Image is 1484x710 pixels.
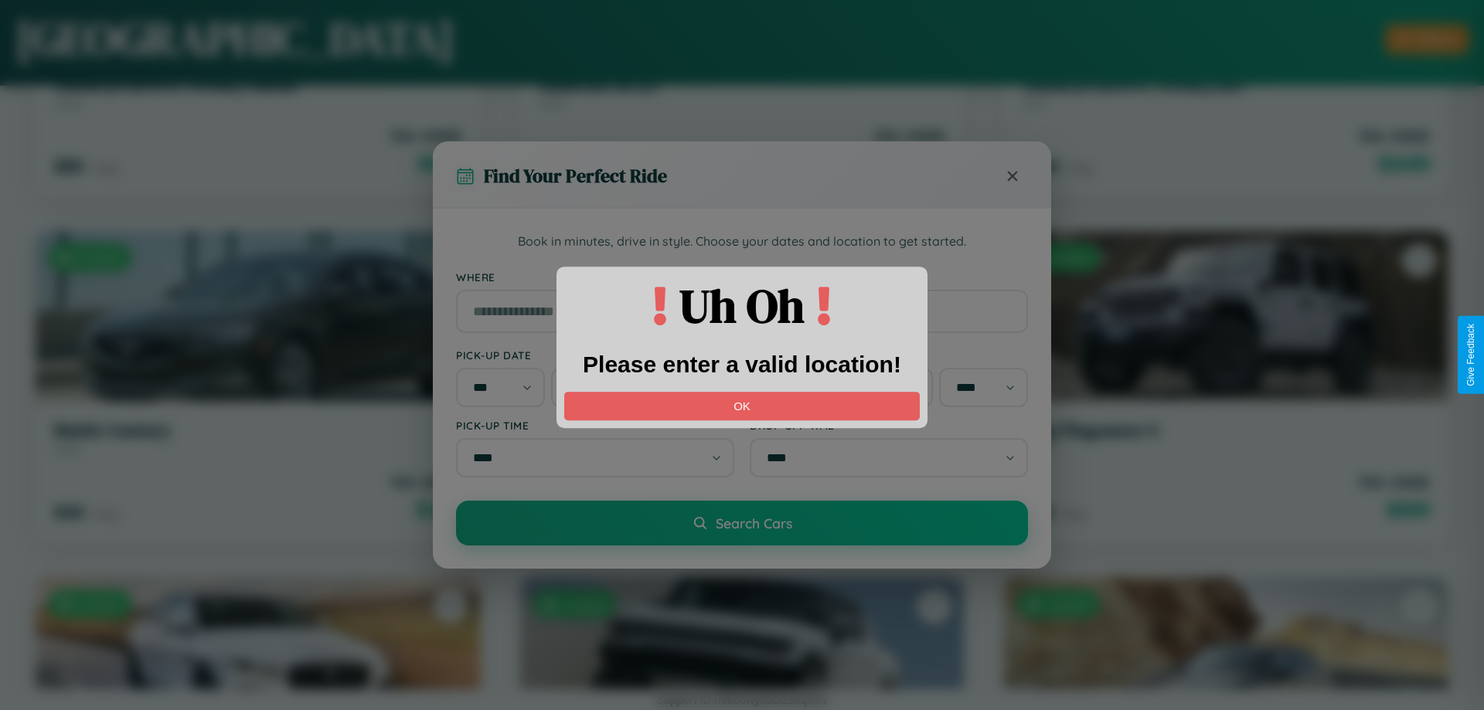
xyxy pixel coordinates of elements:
[456,348,734,362] label: Pick-up Date
[750,348,1028,362] label: Drop-off Date
[716,515,792,532] span: Search Cars
[484,163,667,189] h3: Find Your Perfect Ride
[456,232,1028,252] p: Book in minutes, drive in style. Choose your dates and location to get started.
[750,419,1028,432] label: Drop-off Time
[456,419,734,432] label: Pick-up Time
[456,270,1028,284] label: Where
